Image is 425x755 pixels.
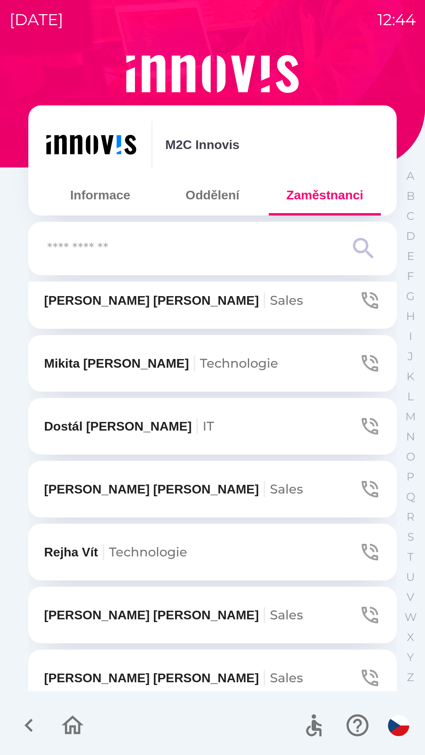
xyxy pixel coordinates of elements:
button: [PERSON_NAME] [PERSON_NAME]Sales [28,650,397,706]
p: [PERSON_NAME] [PERSON_NAME] [44,606,303,624]
p: Dostál [PERSON_NAME] [44,417,214,436]
p: [PERSON_NAME] [PERSON_NAME] [44,291,303,310]
span: Sales [270,481,303,497]
span: Technologie [109,544,187,560]
button: [PERSON_NAME] [PERSON_NAME]Sales [28,272,397,329]
img: Logo [28,55,397,93]
button: Mikita [PERSON_NAME]Technologie [28,335,397,392]
img: ef454dd6-c04b-4b09-86fc-253a1223f7b7.png [44,121,139,168]
span: Technologie [200,355,278,371]
button: Oddělení [156,181,268,209]
button: [PERSON_NAME] [PERSON_NAME]Sales [28,587,397,643]
button: Rejha VítTechnologie [28,524,397,580]
p: Mikita [PERSON_NAME] [44,354,278,373]
p: [DATE] [9,8,63,31]
p: [PERSON_NAME] [PERSON_NAME] [44,480,303,499]
img: cs flag [388,715,409,736]
span: Sales [270,293,303,308]
button: [PERSON_NAME] [PERSON_NAME]Sales [28,461,397,517]
button: Informace [44,181,156,209]
p: [PERSON_NAME] [PERSON_NAME] [44,668,303,687]
button: Zaměstnanci [269,181,381,209]
span: Sales [270,607,303,622]
p: M2C Innovis [165,135,239,154]
p: Rejha Vít [44,543,187,562]
span: Sales [270,670,303,685]
button: Dostál [PERSON_NAME]IT [28,398,397,455]
p: 12:44 [377,8,416,31]
span: IT [203,418,214,434]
